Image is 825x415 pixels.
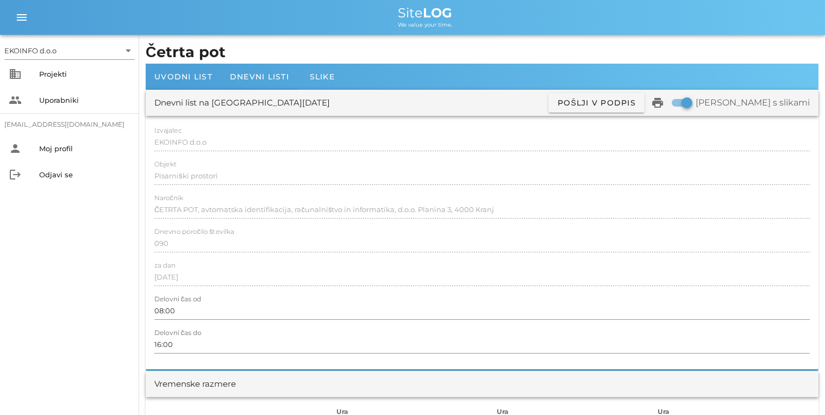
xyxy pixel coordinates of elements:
[771,363,825,415] iframe: Chat Widget
[771,363,825,415] div: Pripomoček za klepet
[146,41,818,64] h1: Četrta pot
[154,329,201,337] label: Delovni čas do
[154,194,183,202] label: Naročnik
[557,98,636,108] span: Pošlji v podpis
[154,295,201,303] label: Delovni čas od
[39,70,130,78] div: Projekti
[39,144,130,153] div: Moj profil
[651,96,664,109] i: print
[39,170,130,179] div: Odjavi se
[398,21,452,28] span: We value your time.
[696,97,810,108] label: [PERSON_NAME] s slikami
[15,11,28,24] i: menu
[154,262,176,270] label: za dan
[9,168,22,181] i: logout
[423,5,452,21] b: LOG
[154,378,236,391] div: Vremenske razmere
[122,44,135,57] i: arrow_drop_down
[548,93,645,113] button: Pošlji v podpis
[39,96,130,104] div: Uporabniki
[4,42,135,59] div: EKOINFO d.o.o
[9,67,22,80] i: business
[154,72,212,82] span: Uvodni list
[9,142,22,155] i: person
[154,127,182,135] label: Izvajalec
[9,94,22,107] i: people
[230,72,289,82] span: Dnevni listi
[398,5,452,21] span: Site
[310,72,335,82] span: Slike
[154,228,234,236] label: Dnevno poročilo številka
[4,46,57,55] div: EKOINFO d.o.o
[154,97,330,109] div: Dnevni list na [GEOGRAPHIC_DATA][DATE]
[154,160,177,169] label: Objekt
